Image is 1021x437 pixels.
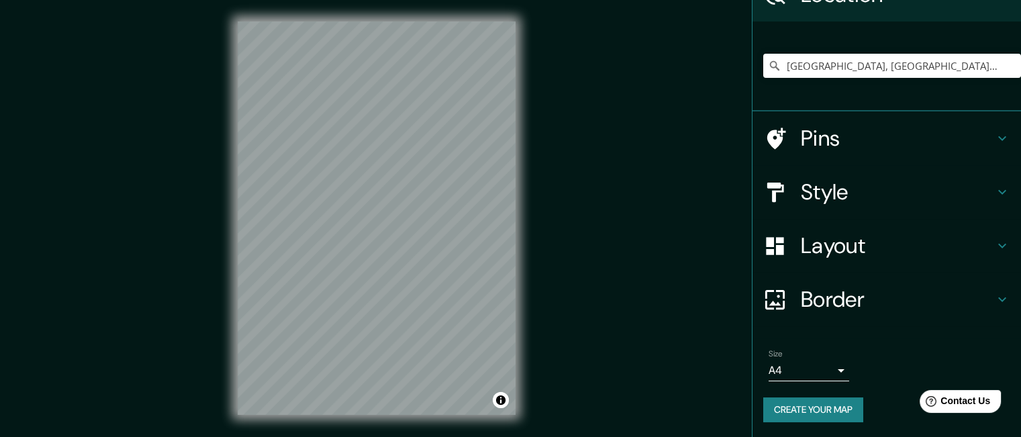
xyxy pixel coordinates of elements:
h4: Pins [801,125,994,152]
canvas: Map [238,21,516,415]
h4: Style [801,179,994,205]
label: Size [769,348,783,360]
h4: Layout [801,232,994,259]
button: Create your map [763,397,863,422]
input: Pick your city or area [763,54,1021,78]
iframe: Help widget launcher [902,385,1006,422]
div: A4 [769,360,849,381]
div: Border [752,273,1021,326]
div: Style [752,165,1021,219]
div: Layout [752,219,1021,273]
button: Toggle attribution [493,392,509,408]
div: Pins [752,111,1021,165]
h4: Border [801,286,994,313]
